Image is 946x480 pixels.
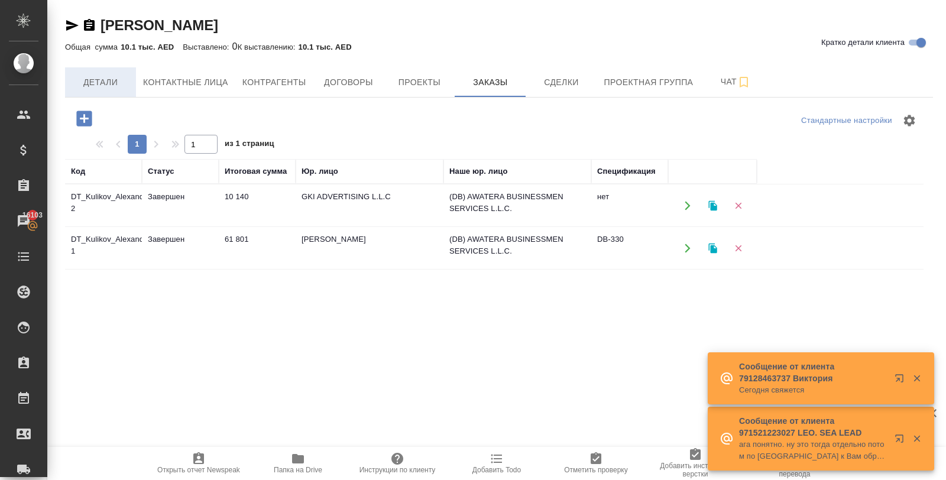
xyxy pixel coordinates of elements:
span: Добавить Todo [472,466,521,474]
p: К выставлению: [238,43,299,51]
button: Закрыть [905,433,929,444]
a: 16103 [3,206,44,236]
a: [PERSON_NAME] [101,17,218,33]
button: Добавить проект [68,106,101,131]
div: Наше юр. лицо [449,166,508,177]
button: Открыть в новой вкладке [887,367,916,395]
span: Проекты [391,75,448,90]
button: Открыть [675,193,699,218]
td: DB-330 [591,228,668,269]
td: нет [591,185,668,226]
button: Клонировать [701,236,725,260]
div: Итоговая сумма [225,166,287,177]
span: Отметить проверку [564,466,627,474]
div: split button [798,112,895,130]
button: Клонировать [701,193,725,218]
span: Чат [707,74,764,89]
span: из 1 страниц [225,137,274,154]
button: Инструкции по клиенту [348,447,447,480]
span: Проектная группа [604,75,693,90]
td: Завершен [142,185,219,226]
button: Удалить [726,236,750,260]
p: 10.1 тыс. AED [299,43,361,51]
span: Кратко детали клиента [821,37,905,48]
div: Спецификация [597,166,656,177]
span: 16103 [15,209,50,221]
button: Скопировать ссылку [82,18,96,33]
span: Настроить таблицу [895,106,924,135]
span: Контрагенты [242,75,306,90]
button: Скопировать ссылку для ЯМессенджера [65,18,79,33]
td: (DB) AWATERA BUSINESSMEN SERVICES L.L.C. [443,185,591,226]
span: Контактные лица [143,75,228,90]
button: Отметить проверку [546,447,646,480]
td: 10 140 [219,185,296,226]
span: Детали [72,75,129,90]
td: GKI ADVERTISING L.L.C [296,185,443,226]
p: Сегодня свяжется [739,384,887,396]
td: DT_Kulikov_Alexander-2 [65,185,142,226]
span: Добавить инструкции верстки [653,462,738,478]
button: Добавить инструкции верстки [646,447,745,480]
span: Инструкции по клиенту [359,466,436,474]
div: Код [71,166,85,177]
button: Открыть в новой вкладке [887,427,916,455]
div: 0 [65,40,933,54]
span: Сделки [533,75,589,90]
p: Общая сумма [65,43,121,51]
p: Выставлено: [183,43,232,51]
button: Открыть [675,236,699,260]
td: 61 801 [219,228,296,269]
td: Завершен [142,228,219,269]
td: DT_Kulikov_Alexander-1 [65,228,142,269]
p: Сообщение от клиента 79128463737 Виктория [739,361,887,384]
button: Добавить Todo [447,447,546,480]
p: ага понятно. ну это тогда отдельно потом по [GEOGRAPHIC_DATA] к Вам обращусь. пока не горящий воп... [739,439,887,462]
td: [PERSON_NAME] [296,228,443,269]
div: Статус [148,166,174,177]
div: Юр. лицо [302,166,338,177]
button: Закрыть [905,373,929,384]
p: 10.1 тыс. AED [121,43,183,51]
span: Открыть отчет Newspeak [157,466,240,474]
span: Договоры [320,75,377,90]
p: Сообщение от клиента 971521223027 LEO. SEA LEAD [739,415,887,439]
button: Папка на Drive [248,447,348,480]
svg: Подписаться [737,75,751,89]
span: Папка на Drive [274,466,322,474]
td: (DB) AWATERA BUSINESSMEN SERVICES L.L.C. [443,228,591,269]
span: Заказы [462,75,519,90]
button: Удалить [726,193,750,218]
button: Открыть отчет Newspeak [149,447,248,480]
